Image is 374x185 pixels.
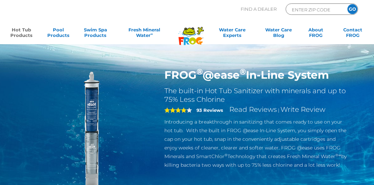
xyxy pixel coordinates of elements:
[164,107,186,113] span: 4
[301,27,330,41] a: AboutFROG
[196,67,203,77] sup: ®
[229,105,277,114] a: Read Reviews
[278,107,279,113] span: |
[241,3,277,15] p: Find A Dealer
[280,105,325,114] a: Write Review
[264,27,293,41] a: Water CareBlog
[224,153,228,157] sup: ®
[338,27,367,41] a: ContactFROG
[335,153,341,157] sup: ®∞
[118,27,171,41] a: Fresh MineralWater∞
[81,27,110,41] a: Swim SpaProducts
[164,68,348,81] h1: FROG @ease In-Line System
[175,18,208,45] img: Frog Products Logo
[151,32,153,36] sup: ∞
[240,67,246,77] sup: ®
[347,4,357,14] input: GO
[164,118,348,169] p: Introducing a breakthrough in sanitizing that comes ready to use on your hot tub. With the built ...
[7,27,36,41] a: Hot TubProducts
[196,107,223,113] strong: 93 Reviews
[44,27,73,41] a: PoolProducts
[208,27,256,41] a: Water CareExperts
[164,87,348,104] h2: The built-in Hot Tub Sanitizer with minerals and up to 75% Less Chlorine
